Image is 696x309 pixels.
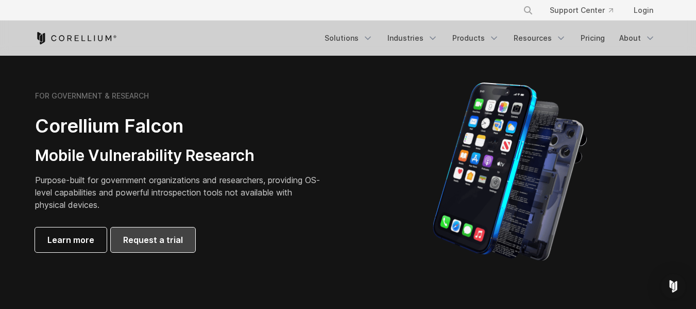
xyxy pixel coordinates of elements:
[507,29,572,47] a: Resources
[446,29,505,47] a: Products
[47,234,94,246] span: Learn more
[381,29,444,47] a: Industries
[318,29,379,47] a: Solutions
[432,82,587,262] img: iPhone model separated into the mechanics used to build the physical device.
[519,1,537,20] button: Search
[318,29,661,47] div: Navigation Menu
[35,146,324,166] h3: Mobile Vulnerability Research
[111,227,195,252] a: Request a trial
[625,1,661,20] a: Login
[661,274,686,299] div: Open Intercom Messenger
[613,29,661,47] a: About
[541,1,621,20] a: Support Center
[35,227,107,252] a: Learn more
[35,91,149,101] h6: FOR GOVERNMENT & RESEARCH
[511,1,661,20] div: Navigation Menu
[574,29,611,47] a: Pricing
[123,234,183,246] span: Request a trial
[35,174,324,211] p: Purpose-built for government organizations and researchers, providing OS-level capabilities and p...
[35,32,117,44] a: Corellium Home
[35,115,324,138] h2: Corellium Falcon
